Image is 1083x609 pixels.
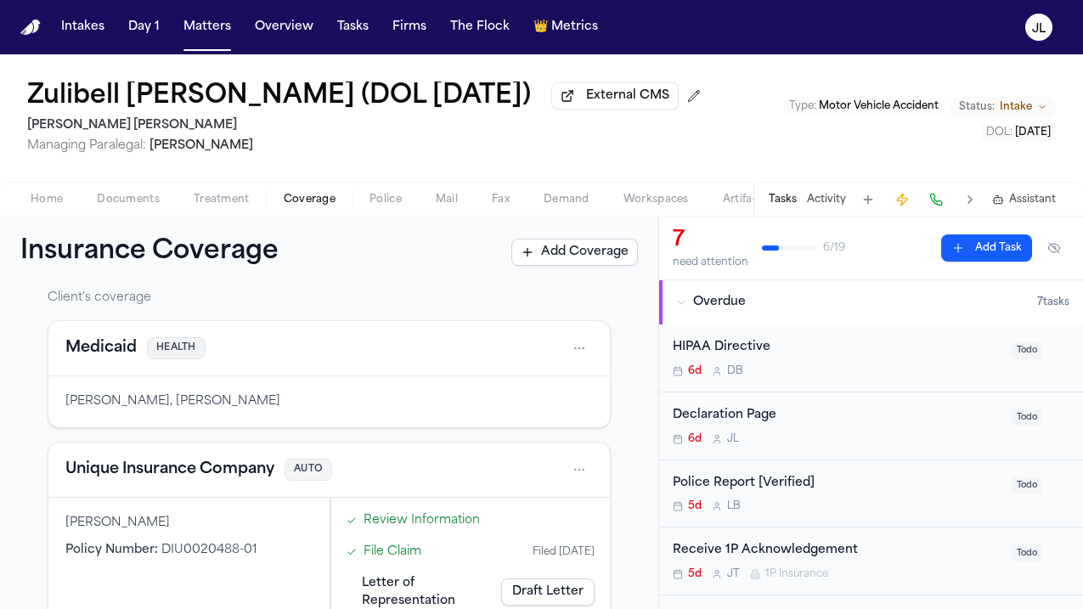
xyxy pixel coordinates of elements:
[959,100,995,114] span: Status:
[1037,296,1069,309] span: 7 task s
[1000,100,1032,114] span: Intake
[659,280,1083,324] button: Overdue7tasks
[856,188,880,211] button: Add Task
[65,515,313,532] div: [PERSON_NAME]
[1012,545,1042,561] span: Todo
[527,12,605,42] button: crownMetrics
[688,499,702,513] span: 5d
[65,458,274,482] button: View coverage details
[177,12,238,42] button: Matters
[1009,193,1056,206] span: Assistant
[48,290,611,307] p: Client's coverage
[121,12,166,42] button: Day 1
[784,98,944,115] button: Edit Type: Motor Vehicle Accident
[97,193,160,206] span: Documents
[765,567,828,581] span: 1P Insurance
[1012,342,1042,358] span: Todo
[386,12,433,42] button: Firms
[27,82,531,112] button: Edit matter name
[950,97,1056,117] button: Change status from Intake
[688,364,702,378] span: 6d
[727,364,743,378] span: D B
[364,543,421,561] a: Open File Claim
[789,101,816,111] span: Type :
[551,82,679,110] button: External CMS
[1039,234,1069,262] button: Hide completed tasks (⌘⇧H)
[1012,409,1042,426] span: Todo
[688,567,702,581] span: 5d
[992,193,1056,206] button: Assistant
[727,432,739,446] span: J L
[436,193,458,206] span: Mail
[890,188,914,211] button: Create Immediate Task
[769,193,797,206] button: Tasks
[248,12,320,42] button: Overview
[501,578,595,606] a: Draft Letter
[161,544,257,556] span: DIU0020488-01
[65,336,137,360] button: View coverage details
[986,127,1012,138] span: DOL :
[659,392,1083,460] div: Open task: Declaration Page
[823,241,845,255] span: 6 / 19
[941,234,1032,262] button: Add Task
[623,193,689,206] span: Workspaces
[533,545,595,559] div: Filed [DATE]
[693,294,746,311] span: Overdue
[330,12,375,42] button: Tasks
[673,541,1001,561] div: Receive 1P Acknowledgement
[20,20,41,36] a: Home
[723,193,769,206] span: Artifacts
[194,193,250,206] span: Treatment
[369,193,402,206] span: Police
[673,406,1001,426] div: Declaration Page
[673,338,1001,358] div: HIPAA Directive
[492,193,510,206] span: Fax
[20,237,316,268] h1: Insurance Coverage
[65,393,593,410] div: [PERSON_NAME], [PERSON_NAME]
[65,544,158,556] span: Policy Number :
[981,124,1056,141] button: Edit DOL: 2025-09-13
[27,139,146,152] span: Managing Paralegal:
[727,567,740,581] span: J T
[659,460,1083,528] div: Open task: Police Report [Verified]
[566,456,593,483] button: Open actions
[54,12,111,42] button: Intakes
[511,239,638,266] button: Add Coverage
[27,116,708,136] h2: [PERSON_NAME] [PERSON_NAME]
[566,335,593,362] button: Open actions
[659,527,1083,595] div: Open task: Receive 1P Acknowledgement
[147,337,206,360] span: HEALTH
[443,12,516,42] button: The Flock
[31,193,63,206] span: Home
[149,139,253,152] span: [PERSON_NAME]
[27,82,531,112] h1: Zulibell [PERSON_NAME] (DOL [DATE])
[586,87,669,104] span: External CMS
[285,459,332,482] span: AUTO
[688,432,702,446] span: 6d
[284,193,336,206] span: Coverage
[20,20,41,36] img: Finch Logo
[673,474,1001,493] div: Police Report [Verified]
[673,227,748,254] div: 7
[544,193,589,206] span: Demand
[727,499,741,513] span: L B
[659,324,1083,392] div: Open task: HIPAA Directive
[1012,477,1042,493] span: Todo
[1015,127,1051,138] span: [DATE]
[673,256,748,269] div: need attention
[364,511,480,529] a: Open Review Information
[819,101,939,111] span: Motor Vehicle Accident
[807,193,846,206] button: Activity
[924,188,948,211] button: Make a Call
